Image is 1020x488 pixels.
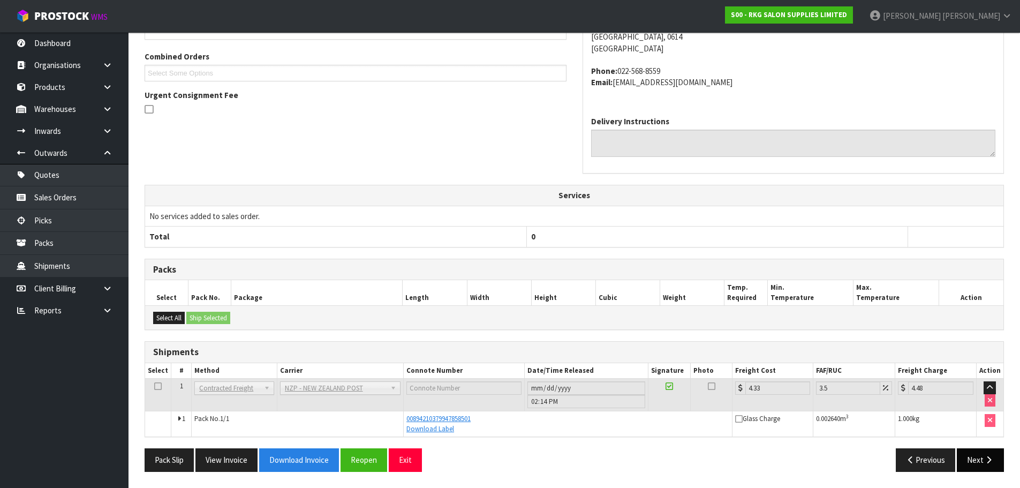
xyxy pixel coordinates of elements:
button: Exit [389,448,422,471]
th: Carrier [277,363,403,379]
h3: Shipments [153,347,995,357]
span: 0.002640 [816,414,840,423]
th: FAF/RUC [813,363,895,379]
label: Combined Orders [145,51,209,62]
th: Package [231,280,403,305]
th: Max. Temperature [853,280,939,305]
a: S00 - RKG SALON SUPPLIES LIMITED [725,6,853,24]
button: Ship Selected [186,312,230,325]
th: Method [192,363,277,379]
th: Length [403,280,467,305]
td: kg [895,411,977,437]
span: NZP - NEW ZEALAND POST [285,382,386,395]
button: Previous [896,448,956,471]
sup: 3 [846,413,849,420]
th: Date/Time Released [524,363,648,379]
strong: email [591,77,613,87]
h3: Packs [153,265,995,275]
input: Freight Adjustment [816,381,880,395]
th: Action [976,363,1003,379]
button: Reopen [341,448,387,471]
span: 1/1 [220,414,229,423]
span: [PERSON_NAME] [883,11,941,21]
label: Urgent Consignment Fee [145,89,238,101]
button: View Invoice [195,448,258,471]
th: Pack No. [188,280,231,305]
span: [PERSON_NAME] [942,11,1000,21]
a: Download Label [406,424,454,433]
th: Total [145,227,526,247]
td: No services added to sales order. [145,206,1003,226]
td: m [813,411,895,437]
small: WMS [91,12,108,22]
th: Min. Temperature [767,280,853,305]
input: Freight Charge [908,381,973,395]
input: Connote Number [406,381,522,395]
td: Pack No. [192,411,404,437]
span: ProStock [34,9,89,23]
th: Freight Cost [732,363,813,379]
strong: S00 - RKG SALON SUPPLIES LIMITED [731,10,847,19]
th: Select [145,363,171,379]
th: Connote Number [404,363,525,379]
span: 1 [180,381,183,391]
th: Freight Charge [895,363,977,379]
th: Services [145,185,1003,206]
th: Height [531,280,595,305]
a: 00894210379947858501 [406,414,471,423]
span: Contracted Freight [199,382,259,395]
th: Cubic [596,280,660,305]
th: Action [939,280,1003,305]
address: 022-568-8559 [EMAIL_ADDRESS][DOMAIN_NAME] [591,65,996,88]
strong: phone [591,66,617,76]
th: Signature [648,363,690,379]
label: Delivery Instructions [591,116,669,127]
input: Freight Cost [745,381,811,395]
span: Glass Charge [735,414,780,423]
img: cube-alt.png [16,9,29,22]
button: Next [957,448,1004,471]
th: Temp. Required [724,280,767,305]
th: Weight [660,280,724,305]
span: 0 [531,231,535,242]
th: Select [145,280,188,305]
span: 1 [182,414,185,423]
button: Select All [153,312,185,325]
span: 1.000 [898,414,912,423]
th: Photo [691,363,732,379]
button: Pack Slip [145,448,194,471]
th: Width [467,280,531,305]
button: Download Invoice [259,448,339,471]
th: # [171,363,192,379]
